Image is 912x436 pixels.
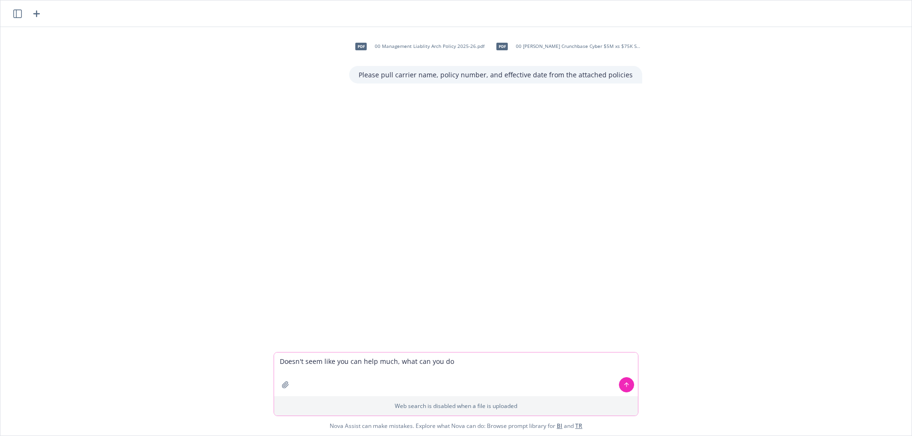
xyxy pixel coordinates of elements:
div: pdf00 Management Liablity Arch Policy 2025-26.pdf [349,35,486,58]
span: pdf [355,43,367,50]
a: TR [575,422,582,430]
div: pdf00 [PERSON_NAME] Crunchbase Cyber $5M xs $75K SIR.pdf [490,35,642,58]
p: Please pull carrier name, policy number, and effective date from the attached policies [359,70,633,80]
span: 00 [PERSON_NAME] Crunchbase Cyber $5M xs $75K SIR.pdf [516,43,640,49]
span: pdf [496,43,508,50]
p: Web search is disabled when a file is uploaded [280,402,632,410]
span: 00 Management Liablity Arch Policy 2025-26.pdf [375,43,484,49]
span: Nova Assist can make mistakes. Explore what Nova can do: Browse prompt library for and [330,416,582,436]
a: BI [557,422,562,430]
textarea: Doesn't seem like you can help much, what can you do [274,353,638,396]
